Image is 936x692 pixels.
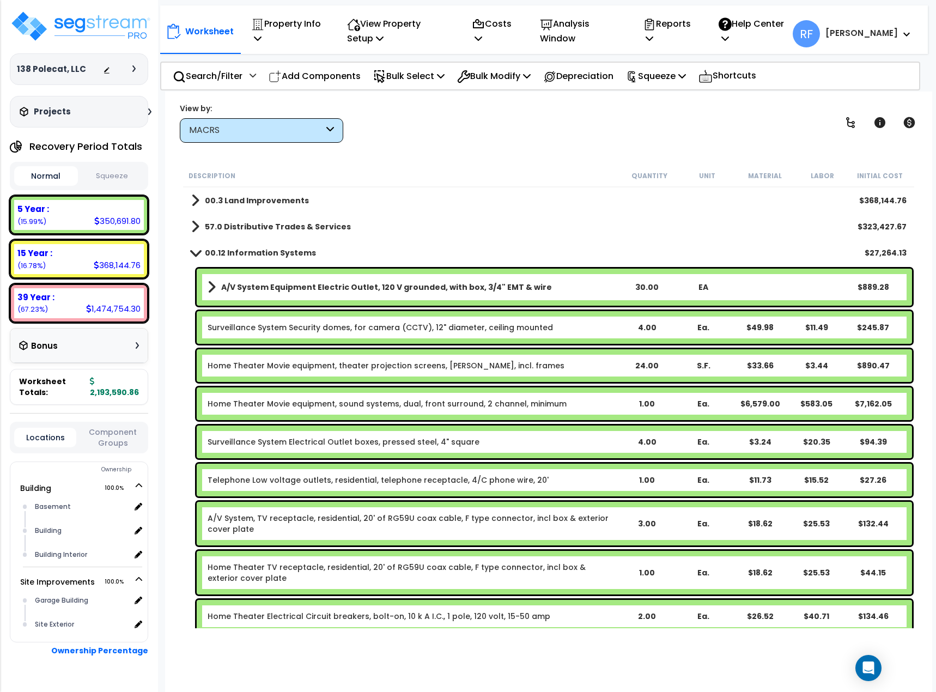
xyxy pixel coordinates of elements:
[17,247,52,259] b: 15 Year :
[676,360,731,371] div: S.F.
[251,16,323,46] p: Property Info
[676,282,731,293] div: EA
[17,261,46,270] small: 16.78274498280869%
[29,141,142,152] h4: Recovery Period Totals
[857,172,903,180] small: Initial Cost
[699,172,715,180] small: Unit
[698,68,756,84] p: Shortcuts
[17,305,48,314] small: 67.23014427585643%
[208,611,550,622] a: Individual Item
[676,567,731,578] div: Ea.
[789,436,844,447] div: $20.35
[472,16,516,46] p: Costs
[619,475,674,485] div: 1.00
[31,342,58,351] h3: Bonus
[14,428,76,447] button: Locations
[14,166,78,186] button: Normal
[537,63,619,89] div: Depreciation
[789,567,844,578] div: $25.53
[205,221,351,232] b: 57.0 Distributive Trades & Services
[825,27,898,39] b: [PERSON_NAME]
[846,567,901,578] div: $44.15
[859,195,906,206] div: $368,144.76
[457,69,531,83] p: Bulk Modify
[789,398,844,409] div: $583.05
[732,360,788,371] div: $33.66
[631,172,667,180] small: Quantity
[32,594,130,607] div: Garage Building
[676,475,731,485] div: Ea.
[846,398,901,409] div: $7,162.05
[208,475,549,485] a: Individual Item
[676,611,731,622] div: Ea.
[205,195,309,206] b: 00.3 Land Improvements
[789,518,844,529] div: $25.53
[789,475,844,485] div: $15.52
[17,203,49,215] b: 5 Year :
[208,360,564,371] a: Individual Item
[846,360,901,371] div: $890.47
[846,475,901,485] div: $27.26
[205,247,316,258] b: 00.12 Information Systems
[732,475,788,485] div: $11.73
[789,611,844,622] div: $40.71
[619,322,674,333] div: 4.00
[676,398,731,409] div: Ea.
[208,562,618,584] a: Individual Item
[208,398,567,409] a: Individual Item
[619,398,674,409] div: 1.00
[540,16,619,46] p: Analysis Window
[732,518,788,529] div: $18.62
[90,376,139,398] b: 2,193,590.86
[676,518,731,529] div: Ea.
[94,215,141,227] div: 350,691.80
[855,655,882,681] div: Open Intercom Messenger
[846,436,901,447] div: $94.39
[793,20,820,47] span: RF
[51,645,148,656] b: Ownership Percentage
[676,322,731,333] div: Ea.
[221,282,552,293] b: A/V System Equipment Electric Outlet, 120 V grounded, with box, 3/4" EMT & wire
[864,247,906,258] div: $27,264.13
[857,221,906,232] div: $323,427.67
[81,167,144,186] button: Squeeze
[208,436,479,447] a: Individual Item
[32,618,130,631] div: Site Exterior
[17,217,46,226] small: 15.987110741334872%
[20,576,95,587] a: Site Improvements 100.0%
[789,360,844,371] div: $3.44
[20,483,51,494] a: Building 100.0%
[347,16,448,46] p: View Property Setup
[208,513,618,535] a: Individual Item
[846,322,901,333] div: $245.87
[619,282,674,293] div: 30.00
[86,303,141,314] div: 1,474,754.30
[846,518,901,529] div: $132.44
[263,63,367,89] div: Add Components
[619,611,674,622] div: 2.00
[32,548,130,561] div: Building Interior
[17,64,86,75] h3: 138 Polecat, LLC
[719,16,787,46] p: Help Center
[846,611,901,622] div: $134.46
[811,172,834,180] small: Labor
[82,426,144,449] button: Component Groups
[17,292,54,303] b: 39 Year :
[173,69,242,83] p: Search/Filter
[619,518,674,529] div: 3.00
[105,575,133,588] span: 100.0%
[189,172,235,180] small: Description
[748,172,782,180] small: Material
[626,69,686,83] p: Squeeze
[789,322,844,333] div: $11.49
[732,398,788,409] div: $6,579.00
[208,322,553,333] a: Individual Item
[19,376,86,398] span: Worksheet Totals:
[10,10,151,43] img: logo_pro_r.png
[732,322,788,333] div: $49.98
[180,103,343,114] div: View by:
[846,282,901,293] div: $889.28
[34,106,71,117] h3: Projects
[373,69,445,83] p: Bulk Select
[692,63,762,89] div: Shortcuts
